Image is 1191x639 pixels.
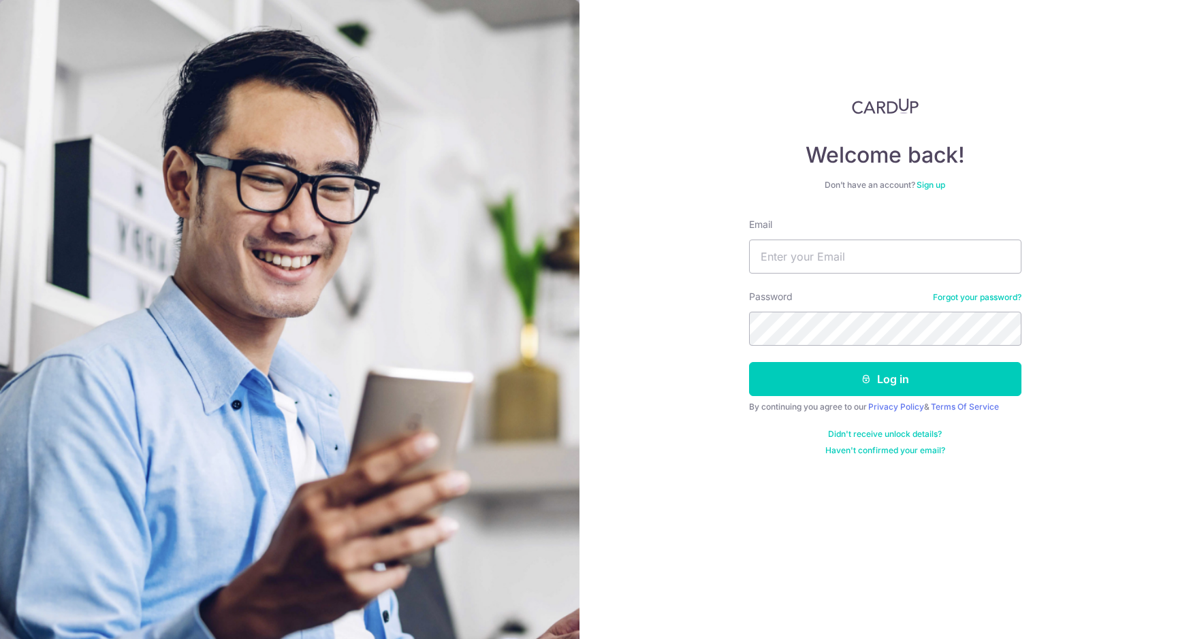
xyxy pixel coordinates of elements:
[917,180,945,190] a: Sign up
[825,445,945,456] a: Haven't confirmed your email?
[749,218,772,231] label: Email
[933,292,1021,303] a: Forgot your password?
[852,98,919,114] img: CardUp Logo
[828,429,942,440] a: Didn't receive unlock details?
[749,240,1021,274] input: Enter your Email
[749,180,1021,191] div: Don’t have an account?
[931,402,999,412] a: Terms Of Service
[749,290,793,304] label: Password
[749,362,1021,396] button: Log in
[868,402,924,412] a: Privacy Policy
[749,402,1021,412] div: By continuing you agree to our &
[749,142,1021,169] h4: Welcome back!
